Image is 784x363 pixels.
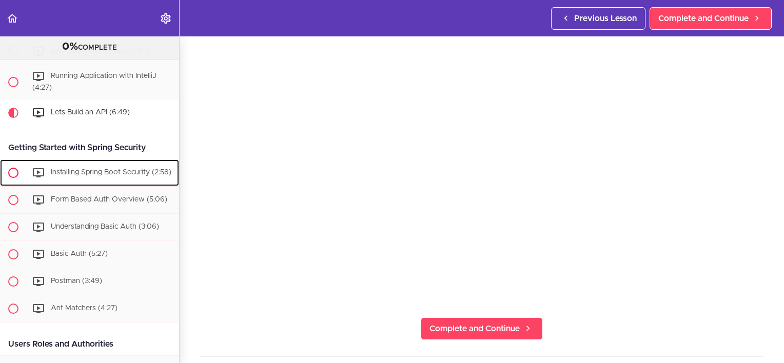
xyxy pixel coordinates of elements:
span: Basic Auth (5:27) [51,250,108,257]
span: Postman (3:49) [51,277,102,285]
span: Ant Matchers (4:27) [51,305,117,312]
span: Form Based Auth Overview (5:06) [51,196,167,203]
span: 0% [62,42,78,52]
span: Complete and Continue [658,12,749,25]
span: Complete and Continue [429,322,520,335]
div: COMPLETE [13,41,166,54]
span: Running Application with IntelliJ (4:27) [32,72,156,91]
svg: Settings Menu [160,12,172,25]
span: Installing Spring Boot Security (2:58) [51,169,171,176]
a: Complete and Continue [421,317,543,340]
a: Previous Lesson [551,7,645,30]
span: Lets Build an API (6:49) [51,109,130,116]
span: Understanding Basic Auth (3:06) [51,223,159,230]
svg: Back to course curriculum [6,12,18,25]
a: Complete and Continue [650,7,772,30]
span: Previous Lesson [574,12,637,25]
